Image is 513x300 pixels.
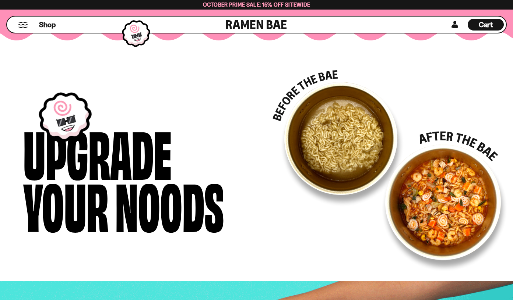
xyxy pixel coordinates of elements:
[115,178,224,230] div: Noods
[18,22,28,28] button: Mobile Menu Trigger
[468,17,504,33] div: Cart
[479,20,493,29] span: Cart
[203,1,310,8] span: October Prime Sale: 15% off Sitewide
[39,19,56,31] a: Shop
[23,125,172,178] div: Upgrade
[39,20,56,30] span: Shop
[23,178,109,230] div: Your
